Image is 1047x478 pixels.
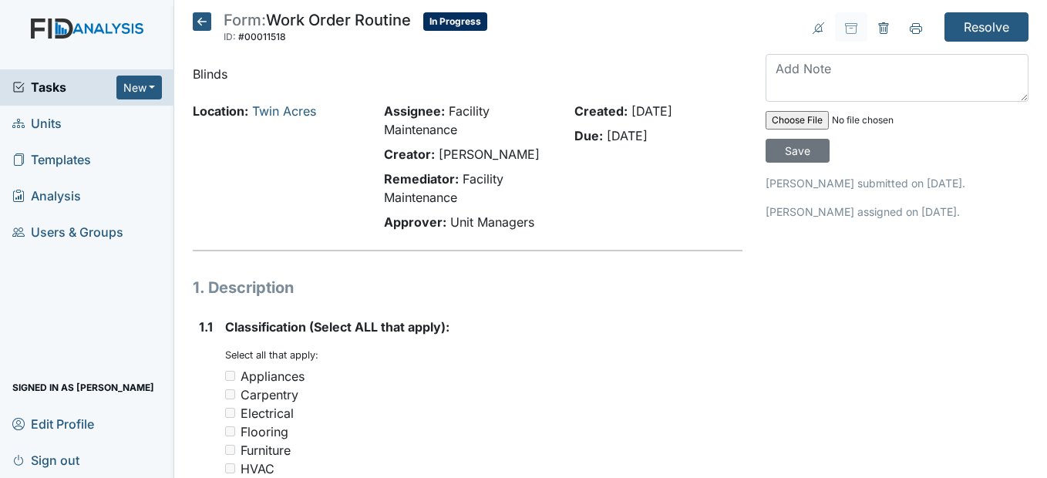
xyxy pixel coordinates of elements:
input: Furniture [225,445,235,455]
span: Users & Groups [12,220,123,244]
span: Signed in as [PERSON_NAME] [12,375,154,399]
span: In Progress [423,12,487,31]
strong: Location: [193,103,248,119]
span: Sign out [12,448,79,472]
span: Form: [224,11,266,29]
span: Unit Managers [450,214,534,230]
strong: Approver: [384,214,446,230]
span: [PERSON_NAME] [439,146,540,162]
strong: Creator: [384,146,435,162]
button: New [116,76,163,99]
span: Classification (Select ALL that apply): [225,319,449,335]
strong: Remediator: [384,171,459,187]
input: Appliances [225,371,235,381]
div: Flooring [241,422,288,441]
h1: 1. Description [193,276,742,299]
label: 1.1 [199,318,213,336]
span: [DATE] [607,128,648,143]
input: Save [766,139,830,163]
strong: Created: [574,103,628,119]
p: [PERSON_NAME] submitted on [DATE]. [766,175,1028,191]
input: Flooring [225,426,235,436]
small: Select all that apply: [225,349,318,361]
span: Templates [12,148,91,172]
input: Resolve [944,12,1028,42]
div: Work Order Routine [224,12,411,46]
span: #00011518 [238,31,286,42]
div: Electrical [241,404,294,422]
span: Units [12,112,62,136]
div: Carpentry [241,385,298,404]
a: Tasks [12,78,116,96]
span: Analysis [12,184,81,208]
div: HVAC [241,459,274,478]
p: Blinds [193,65,742,83]
strong: Due: [574,128,603,143]
div: Furniture [241,441,291,459]
input: HVAC [225,463,235,473]
input: Carpentry [225,389,235,399]
span: Edit Profile [12,412,94,436]
span: ID: [224,31,236,42]
span: [DATE] [631,103,672,119]
input: Electrical [225,408,235,418]
div: Appliances [241,367,305,385]
p: [PERSON_NAME] assigned on [DATE]. [766,204,1028,220]
a: Twin Acres [252,103,316,119]
strong: Assignee: [384,103,445,119]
